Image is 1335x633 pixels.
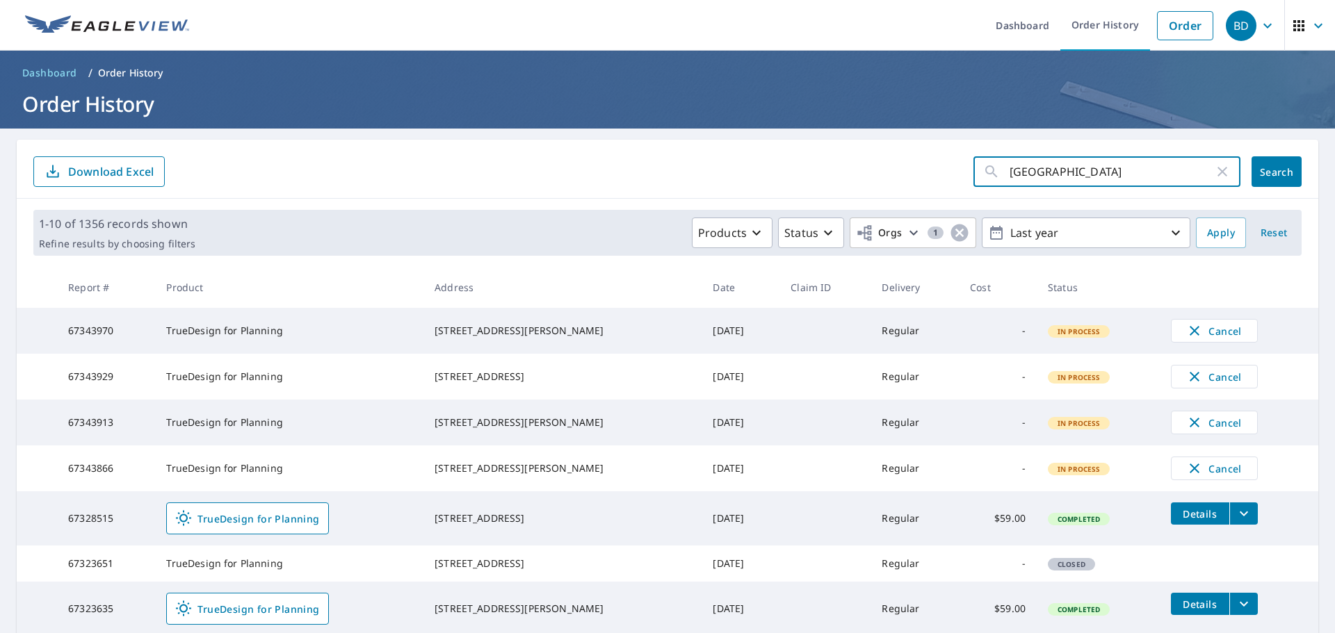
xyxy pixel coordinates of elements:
[39,238,195,250] p: Refine results by choosing filters
[17,62,1318,84] nav: breadcrumb
[435,461,690,475] div: [STREET_ADDRESS][PERSON_NAME]
[1186,414,1243,431] span: Cancel
[692,217,772,248] button: Products
[1186,460,1243,477] span: Cancel
[1171,319,1258,343] button: Cancel
[850,217,976,248] button: Orgs1
[155,308,423,354] td: TrueDesign for Planning
[98,66,163,80] p: Order History
[17,90,1318,118] h1: Order History
[928,228,944,238] span: 1
[88,65,92,81] li: /
[702,267,779,308] th: Date
[1226,10,1256,41] div: BD
[959,308,1037,354] td: -
[959,354,1037,400] td: -
[702,354,779,400] td: [DATE]
[702,400,779,445] td: [DATE]
[1229,502,1258,525] button: filesDropdownBtn-67328515
[959,267,1037,308] th: Cost
[871,445,959,491] td: Regular
[33,156,165,187] button: Download Excel
[702,445,779,491] td: [DATE]
[871,545,959,582] td: Regular
[702,545,779,582] td: [DATE]
[1171,411,1258,434] button: Cancel
[982,217,1190,248] button: Last year
[1252,156,1302,187] button: Search
[57,491,155,545] td: 67328515
[22,66,77,80] span: Dashboard
[959,491,1037,545] td: $59.00
[435,416,690,429] div: [STREET_ADDRESS][PERSON_NAME]
[1207,224,1235,242] span: Apply
[1010,152,1214,191] input: Address, Report #, Claim ID, etc.
[435,602,690,616] div: [STREET_ADDRESS][PERSON_NAME]
[57,267,155,308] th: Report #
[959,545,1037,582] td: -
[57,308,155,354] td: 67343970
[1257,224,1290,242] span: Reset
[68,164,154,179] p: Download Excel
[39,215,195,232] p: 1-10 of 1356 records shown
[1186,368,1243,385] span: Cancel
[25,15,189,36] img: EV Logo
[1049,514,1108,524] span: Completed
[175,510,319,527] span: TrueDesign for Planning
[423,267,702,308] th: Address
[1171,365,1258,388] button: Cancel
[871,400,959,445] td: Regular
[959,445,1037,491] td: -
[1049,327,1109,336] span: In Process
[1049,464,1109,474] span: In Process
[1049,605,1108,614] span: Completed
[57,445,155,491] td: 67343866
[959,400,1037,445] td: -
[1179,507,1221,520] span: Details
[871,491,959,545] td: Regular
[57,400,155,445] td: 67343913
[435,324,690,338] div: [STREET_ADDRESS][PERSON_NAME]
[1049,372,1109,382] span: In Process
[1037,267,1160,308] th: Status
[1049,559,1094,569] span: Closed
[1005,221,1167,245] p: Last year
[1229,593,1258,615] button: filesDropdownBtn-67323635
[1179,598,1221,611] span: Details
[57,545,155,582] td: 67323651
[871,308,959,354] td: Regular
[1196,217,1246,248] button: Apply
[435,557,690,570] div: [STREET_ADDRESS]
[155,545,423,582] td: TrueDesign for Planning
[1263,165,1290,179] span: Search
[856,224,903,242] span: Orgs
[784,224,818,241] p: Status
[1049,418,1109,428] span: In Process
[1186,322,1243,339] span: Cancel
[166,502,328,534] a: TrueDesign for Planning
[702,491,779,545] td: [DATE]
[871,267,959,308] th: Delivery
[1171,457,1258,480] button: Cancel
[155,354,423,400] td: TrueDesign for Planning
[155,445,423,491] td: TrueDesign for Planning
[57,354,155,400] td: 67343929
[1252,217,1296,248] button: Reset
[1171,502,1229,525] button: detailsBtn-67328515
[871,354,959,400] td: Regular
[166,593,328,625] a: TrueDesign for Planning
[155,400,423,445] td: TrueDesign for Planning
[435,511,690,525] div: [STREET_ADDRESS]
[698,224,747,241] p: Products
[435,370,690,384] div: [STREET_ADDRESS]
[1171,593,1229,615] button: detailsBtn-67323635
[155,267,423,308] th: Product
[702,308,779,354] td: [DATE]
[778,217,844,248] button: Status
[1157,11,1213,40] a: Order
[175,600,319,617] span: TrueDesign for Planning
[779,267,871,308] th: Claim ID
[17,62,83,84] a: Dashboard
